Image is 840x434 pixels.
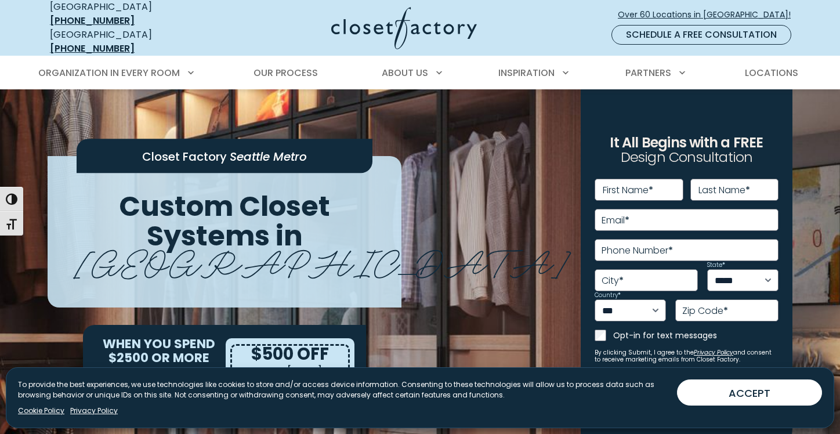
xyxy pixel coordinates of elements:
[707,262,725,268] label: State
[30,57,810,89] nav: Primary Menu
[50,28,218,56] div: [GEOGRAPHIC_DATA]
[74,233,570,286] span: [GEOGRAPHIC_DATA]
[625,66,671,79] span: Partners
[682,306,728,316] label: Zip Code
[595,349,779,363] small: By clicking Submit, I agree to the and consent to receive marketing emails from Closet Factory.
[618,9,800,21] span: Over 60 Locations in [GEOGRAPHIC_DATA]!
[694,348,733,357] a: Privacy Policy
[602,246,673,255] label: Phone Number
[18,379,668,400] p: To provide the best experiences, we use technologies like cookies to store and/or access device i...
[18,406,64,416] a: Cookie Policy
[602,216,629,225] label: Email
[38,66,180,79] span: Organization in Every Room
[698,186,750,195] label: Last Name
[745,66,798,79] span: Locations
[611,25,791,45] a: Schedule a Free Consultation
[602,276,624,285] label: City
[610,133,763,152] span: It All Begins with a FREE
[258,363,323,379] p: UNTIL [DATE]
[603,186,653,195] label: First Name
[50,42,135,55] a: [PHONE_NUMBER]
[621,148,753,167] span: Design Consultation
[595,292,621,298] label: Country
[120,364,197,388] a: View Details
[230,149,307,165] span: Seattle Metro
[254,66,318,79] span: Our Process
[142,149,227,165] span: Closet Factory
[613,330,779,341] label: Opt-in for text messages
[50,14,135,27] a: [PHONE_NUMBER]
[382,66,428,79] span: About Us
[119,187,330,255] span: Custom Closet Systems in
[677,379,822,406] button: ACCEPT
[617,5,801,25] a: Over 60 Locations in [GEOGRAPHIC_DATA]!
[331,7,477,49] img: Closet Factory Logo
[498,66,555,79] span: Inspiration
[103,335,215,367] span: WHEN YOU SPEND $2500 OR MORE
[70,406,118,416] a: Privacy Policy
[251,342,329,366] span: $500 OFF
